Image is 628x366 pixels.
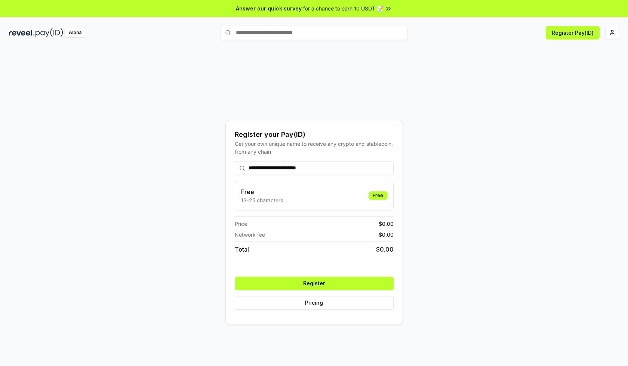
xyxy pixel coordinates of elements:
div: Register your Pay(ID) [235,129,394,140]
img: pay_id [36,28,63,37]
span: Network fee [235,231,265,239]
button: Register Pay(ID) [546,26,600,39]
h3: Free [241,187,283,196]
span: Price [235,220,247,228]
button: Register [235,277,394,290]
span: $ 0.00 [379,220,394,228]
span: for a chance to earn 10 USDT 📝 [303,4,383,12]
div: Alpha [65,28,86,37]
span: $ 0.00 [379,231,394,239]
span: Answer our quick survey [236,4,302,12]
img: reveel_dark [9,28,34,37]
button: Pricing [235,296,394,310]
div: Free [369,191,387,200]
span: $ 0.00 [376,245,394,254]
div: Get your own unique name to receive any crypto and stablecoin, from any chain [235,140,394,156]
p: 13-25 characters [241,196,283,204]
span: Total [235,245,249,254]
